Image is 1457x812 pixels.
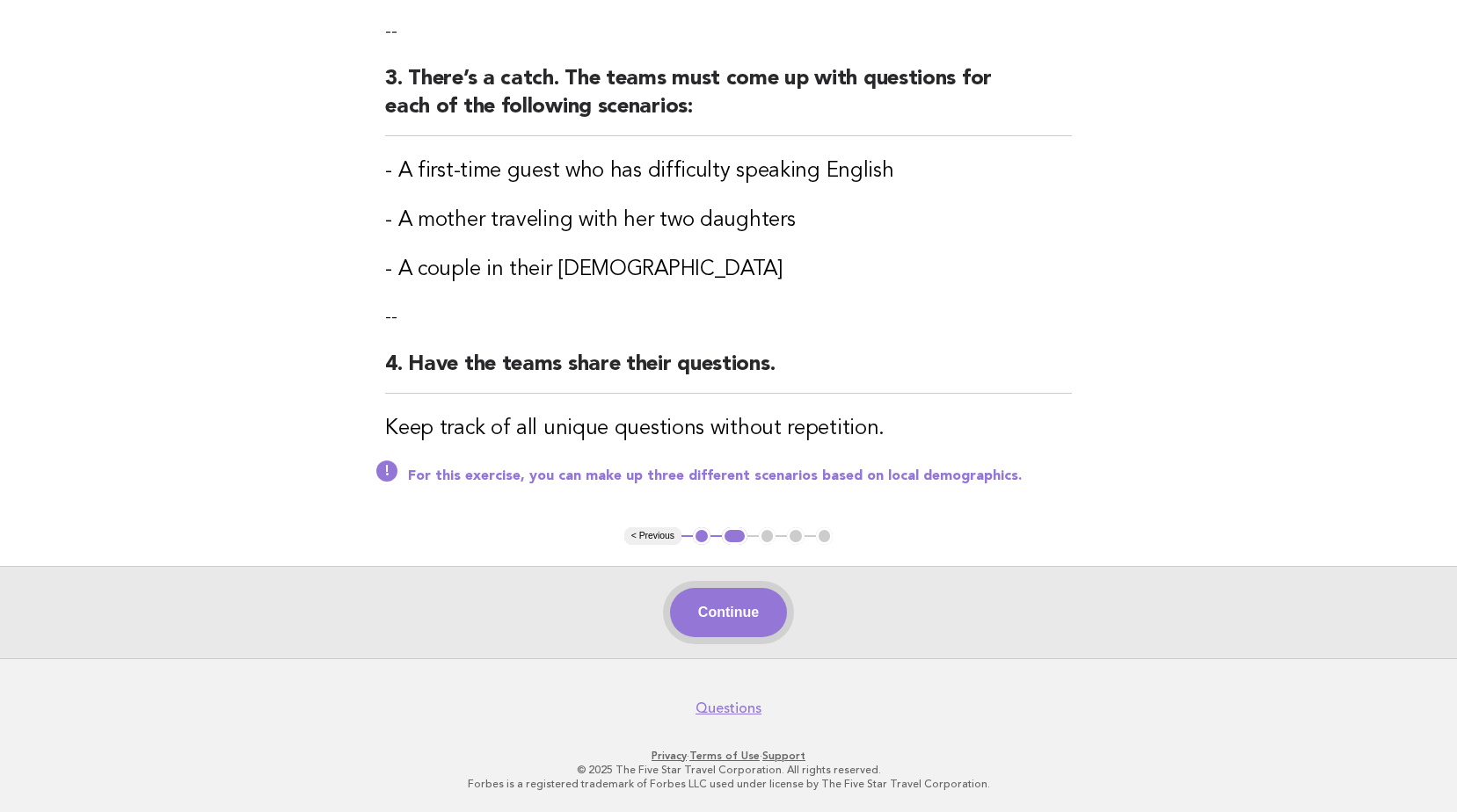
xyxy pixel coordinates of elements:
p: © 2025 The Five Star Travel Corporation. All rights reserved. [191,763,1267,777]
button: < Previous [624,527,681,545]
p: · · [191,749,1267,763]
a: Questions [696,700,761,717]
button: 2 [722,527,747,545]
button: 1 [693,527,710,545]
button: Continue [670,588,787,637]
h3: Keep track of all unique questions without repetition. [385,415,1072,443]
p: For this exercise, you can make up three different scenarios based on local demographics. [408,468,1072,485]
a: Privacy [652,750,687,762]
h2: 3. There’s a catch. The teams must come up with questions for each of the following scenarios: [385,65,1072,136]
p: Forbes is a registered trademark of Forbes LLC used under license by The Five Star Travel Corpora... [191,777,1267,791]
a: Terms of Use [689,750,760,762]
a: Support [762,750,805,762]
p: -- [385,305,1072,330]
h3: - A mother traveling with her two daughters [385,207,1072,235]
h3: - A first-time guest who has difficulty speaking English [385,157,1072,185]
h2: 4. Have the teams share their questions. [385,351,1072,394]
p: -- [385,19,1072,44]
h3: - A couple in their [DEMOGRAPHIC_DATA] [385,256,1072,284]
